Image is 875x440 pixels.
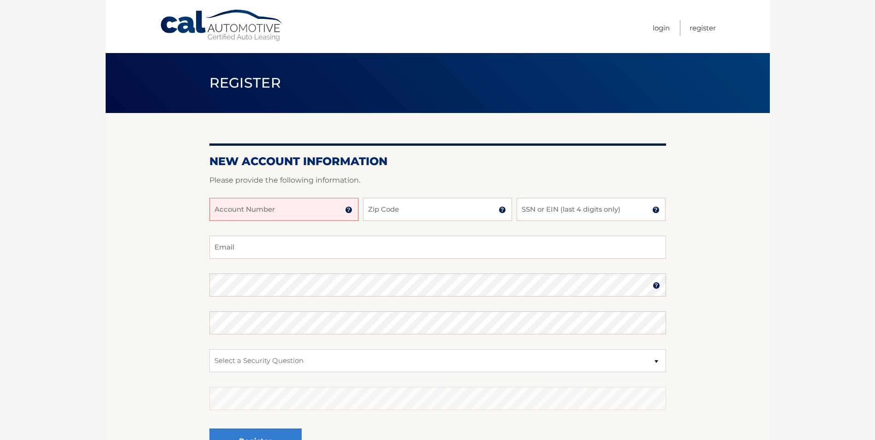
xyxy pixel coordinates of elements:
[653,20,670,36] a: Login
[209,174,666,187] p: Please provide the following information.
[652,206,660,214] img: tooltip.svg
[363,198,512,221] input: Zip Code
[209,74,281,91] span: Register
[653,282,660,289] img: tooltip.svg
[345,206,352,214] img: tooltip.svg
[499,206,506,214] img: tooltip.svg
[209,236,666,259] input: Email
[690,20,716,36] a: Register
[517,198,666,221] input: SSN or EIN (last 4 digits only)
[160,9,284,42] a: Cal Automotive
[209,198,358,221] input: Account Number
[209,155,666,168] h2: New Account Information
